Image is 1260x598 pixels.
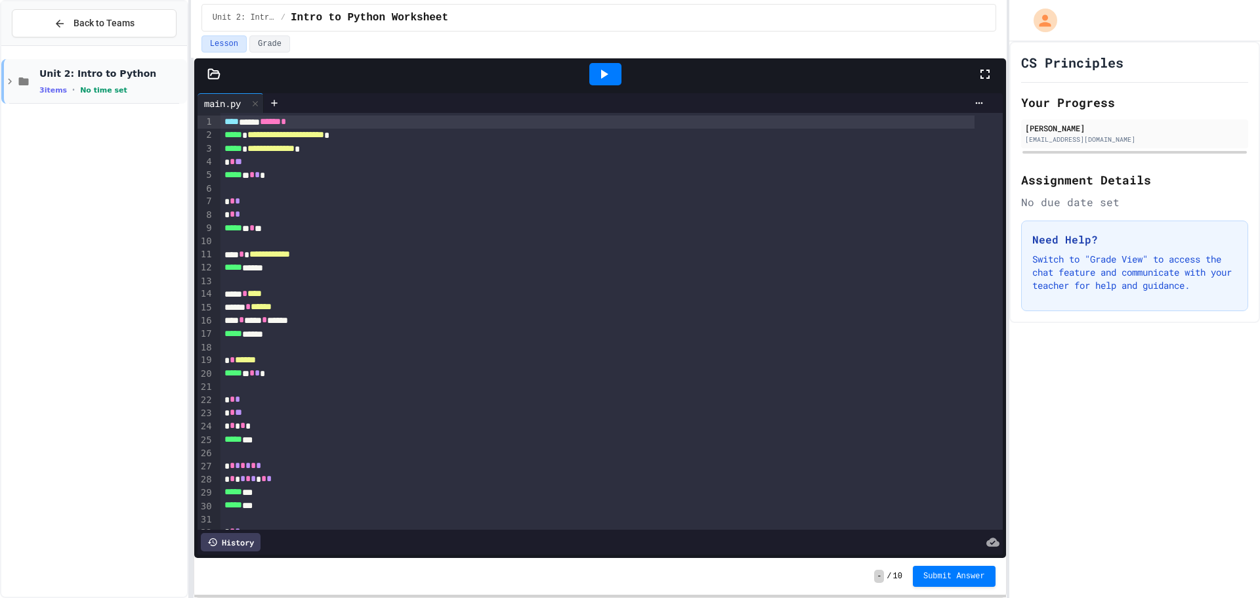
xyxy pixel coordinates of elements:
[198,434,214,447] div: 25
[1021,53,1123,72] h1: CS Principles
[249,35,290,53] button: Grade
[198,248,214,261] div: 11
[893,571,902,582] span: 10
[201,533,261,551] div: History
[1025,122,1244,134] div: [PERSON_NAME]
[913,566,996,587] button: Submit Answer
[213,12,276,23] span: Unit 2: Intro to Python
[12,9,177,37] button: Back to Teams
[198,500,214,513] div: 30
[72,85,75,95] span: •
[198,182,214,196] div: 6
[80,86,127,95] span: No time set
[198,407,214,420] div: 23
[73,16,135,30] span: Back to Teams
[1021,93,1248,112] h2: Your Progress
[198,142,214,156] div: 3
[201,35,247,53] button: Lesson
[198,275,214,288] div: 13
[198,473,214,486] div: 28
[198,460,214,473] div: 27
[1021,171,1248,189] h2: Assignment Details
[1032,253,1237,292] p: Switch to "Grade View" to access the chat feature and communicate with your teacher for help and ...
[198,314,214,328] div: 16
[198,513,214,526] div: 31
[198,381,214,394] div: 21
[198,447,214,460] div: 26
[198,222,214,235] div: 9
[1025,135,1244,144] div: [EMAIL_ADDRESS][DOMAIN_NAME]
[198,169,214,182] div: 5
[1020,5,1060,35] div: My Account
[198,341,214,354] div: 18
[198,195,214,208] div: 7
[198,261,214,274] div: 12
[198,394,214,407] div: 22
[198,368,214,381] div: 20
[1021,194,1248,210] div: No due date set
[198,129,214,142] div: 2
[198,301,214,314] div: 15
[198,288,214,301] div: 14
[198,156,214,169] div: 4
[923,571,985,582] span: Submit Answer
[291,10,448,26] span: Intro to Python Worksheet
[198,354,214,367] div: 19
[874,570,884,583] span: -
[281,12,285,23] span: /
[198,209,214,222] div: 8
[198,93,264,113] div: main.py
[39,68,184,79] span: Unit 2: Intro to Python
[887,571,891,582] span: /
[198,116,214,129] div: 1
[198,526,214,540] div: 32
[198,328,214,341] div: 17
[198,420,214,433] div: 24
[198,235,214,248] div: 10
[198,96,247,110] div: main.py
[198,486,214,500] div: 29
[1032,232,1237,247] h3: Need Help?
[39,86,67,95] span: 3 items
